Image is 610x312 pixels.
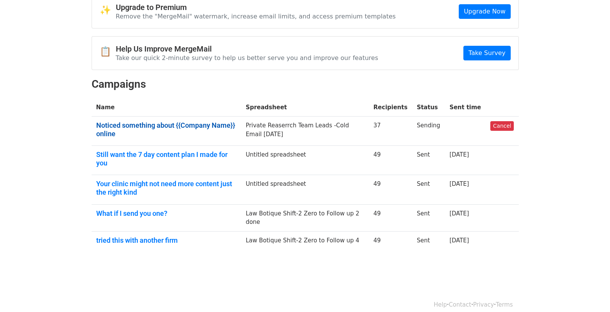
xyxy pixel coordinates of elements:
p: Take our quick 2-minute survey to help us better serve you and improve our features [116,54,378,62]
h2: Campaigns [92,78,519,91]
td: Sent [412,146,445,175]
td: 49 [369,231,412,252]
a: Still want the 7 day content plan I made for you [96,150,237,167]
a: [DATE] [450,180,469,187]
a: Take Survey [463,46,510,60]
a: Help [434,301,447,308]
span: 📋 [100,46,116,57]
a: Upgrade Now [459,4,510,19]
a: Your clinic might not need more content just the right kind [96,180,237,196]
td: Sent [412,231,445,252]
a: [DATE] [450,151,469,158]
th: Status [412,98,445,117]
h4: Help Us Improve MergeMail [116,44,378,53]
iframe: Chat Widget [572,275,610,312]
span: ✨ [100,5,116,16]
a: Noticed something about {{Company Name}} online [96,121,237,138]
a: Contact [449,301,471,308]
td: Sent [412,204,445,231]
th: Sent time [445,98,486,117]
th: Recipients [369,98,412,117]
th: Name [92,98,241,117]
td: Law Botique Shift-2 Zero to Follow up 2 done [241,204,369,231]
p: Remove the "MergeMail" watermark, increase email limits, and access premium templates [116,12,396,20]
td: Sent [412,175,445,204]
a: tried this with another firm [96,236,237,245]
h4: Upgrade to Premium [116,3,396,12]
a: [DATE] [450,210,469,217]
td: Sending [412,117,445,146]
th: Spreadsheet [241,98,369,117]
td: Law Botique Shift-2 Zero to Follow up 4 [241,231,369,252]
td: 49 [369,204,412,231]
a: Privacy [473,301,494,308]
td: Private Reaserrch Team Leads -Cold Email [DATE] [241,117,369,146]
td: 49 [369,175,412,204]
a: Terms [496,301,513,308]
td: 49 [369,146,412,175]
a: What if I send you one? [96,209,237,218]
td: 37 [369,117,412,146]
a: Cancel [490,121,514,131]
td: Untitled spreadsheet [241,146,369,175]
td: Untitled spreadsheet [241,175,369,204]
a: [DATE] [450,237,469,244]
